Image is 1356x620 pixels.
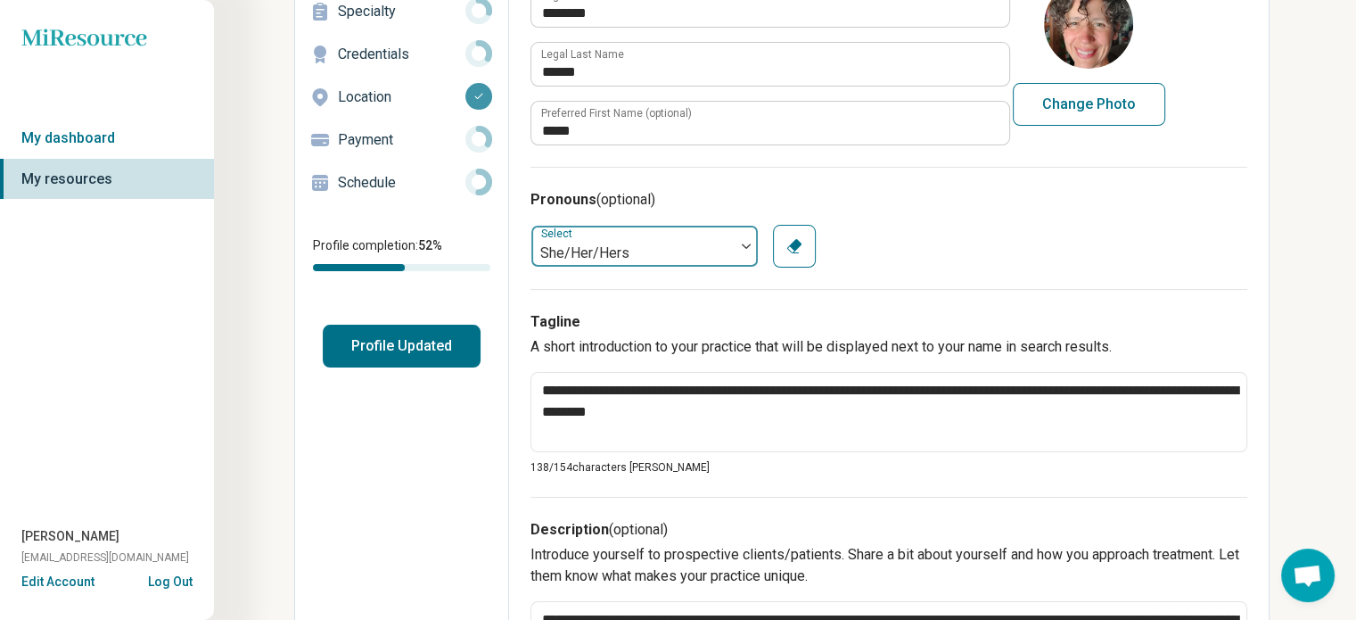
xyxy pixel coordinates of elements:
h3: Tagline [530,311,1247,333]
div: She/Her/Hers [540,243,726,264]
p: 138/ 154 characters [PERSON_NAME] [530,459,1247,475]
p: Schedule [338,172,465,194]
div: Open chat [1281,549,1335,602]
p: A short introduction to your practice that will be displayed next to your name in search results. [530,336,1247,358]
label: Preferred First Name (optional) [541,108,692,119]
span: [PERSON_NAME] [21,527,119,546]
button: Profile Updated [323,325,481,368]
h3: Pronouns [530,189,1247,211]
label: Select [541,227,576,240]
a: Credentials [295,33,508,76]
div: Profile completion: [295,226,508,282]
p: Specialty [338,1,465,22]
span: (optional) [596,191,655,208]
p: Location [338,87,465,108]
a: Payment [295,119,508,161]
h3: Description [530,519,1247,541]
span: 52 % [418,238,442,252]
a: Location [295,76,508,119]
button: Change Photo [1013,83,1165,126]
span: (optional) [609,521,668,538]
span: [EMAIL_ADDRESS][DOMAIN_NAME] [21,550,189,566]
a: Schedule [295,161,508,204]
label: Legal Last Name [541,49,624,60]
button: Edit Account [21,573,95,591]
p: Credentials [338,44,465,65]
button: Log Out [148,573,193,587]
p: Introduce yourself to prospective clients/patients. Share a bit about yourself and how you approa... [530,544,1247,587]
div: Profile completion [313,264,490,271]
p: Payment [338,129,465,151]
